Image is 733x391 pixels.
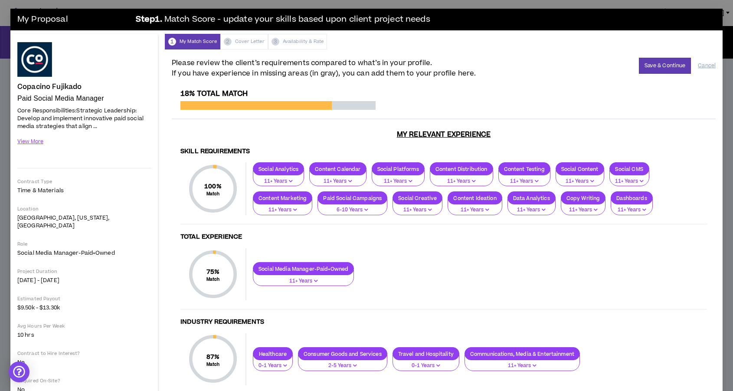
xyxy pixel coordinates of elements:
[315,177,360,185] p: 11+ Years
[17,249,115,257] span: Social Media Manager-Paid+Owned
[398,206,437,214] p: 11+ Years
[136,13,162,26] b: Step 1 .
[372,166,424,172] p: Social Platforms
[253,166,304,172] p: Social Analytics
[253,270,354,286] button: 11+ Years
[259,177,298,185] p: 11+ Years
[253,266,353,272] p: Social Media Manager-Paid+Owned
[609,170,649,187] button: 11+ Years
[17,296,151,302] p: Estimated Payout
[453,206,496,214] p: 11+ Years
[318,195,387,201] p: Paid Social Campaigns
[17,268,151,275] p: Project Duration
[180,318,707,326] h4: Industry Requirements
[615,177,644,185] p: 11+ Years
[430,170,493,187] button: 11+ Years
[309,170,366,187] button: 11+ Years
[204,191,222,197] small: Match
[17,214,151,230] p: [GEOGRAPHIC_DATA], [US_STATE], [GEOGRAPHIC_DATA]
[17,83,82,91] h4: Copacino Fujikado
[180,233,707,241] h4: Total Experience
[498,170,550,187] button: 11+ Years
[616,206,647,214] p: 11+ Years
[17,276,151,284] p: [DATE] - [DATE]
[561,177,599,185] p: 11+ Years
[393,355,459,371] button: 0-1 Years
[465,351,579,357] p: Communications, Media & Entertainment
[17,11,130,28] h3: My Proposal
[253,195,312,201] p: Content Marketing
[17,134,43,149] button: View More
[372,170,425,187] button: 11+ Years
[298,351,387,357] p: Consumer Goods and Services
[499,166,550,172] p: Content Testing
[393,195,442,201] p: Social Creative
[317,199,387,215] button: 6-10 Years
[164,13,430,26] span: Match Score - update your skills based upon client project needs
[180,148,707,156] h4: Skill Requirements
[566,206,600,214] p: 11+ Years
[610,166,649,172] p: Social CMS
[504,177,545,185] p: 11+ Years
[17,241,151,247] p: Role
[508,195,555,201] p: Data Analytics
[507,199,556,215] button: 11+ Years
[304,362,382,370] p: 2-5 Years
[253,199,312,215] button: 11+ Years
[561,195,605,201] p: Copy Writing
[611,195,652,201] p: Dashboards
[17,331,151,339] p: 10 hrs
[639,58,691,74] button: Save & Continue
[17,304,151,312] p: $9.50k - $13.30k
[180,89,248,99] span: 18% Total Match
[430,166,493,172] p: Content Distribution
[556,166,604,172] p: Social Content
[465,355,580,371] button: 11+ Years
[17,350,151,357] p: Contract to Hire Interest?
[206,267,220,276] span: 75 %
[9,361,29,382] div: Open Intercom Messenger
[17,206,151,212] p: Location
[435,177,488,185] p: 11+ Years
[206,276,220,283] small: Match
[168,38,176,46] span: 1
[448,195,501,201] p: Content Ideation
[17,94,151,103] p: Paid Social Media Manager
[17,323,151,329] p: Avg Hours Per Week
[204,182,222,191] span: 100 %
[393,199,442,215] button: 11+ Years
[17,106,151,131] p: Core Responsibilities:Strategic Leadership: Develop and implement innovative paid social media st...
[393,351,459,357] p: Travel and Hospitality
[377,177,419,185] p: 11+ Years
[172,130,716,139] h3: My Relevant Experience
[611,199,652,215] button: 11+ Years
[253,170,304,187] button: 11+ Years
[206,361,220,368] small: Match
[17,178,151,185] p: Contract Type
[253,355,293,371] button: 0-1 Years
[259,277,348,285] p: 11+ Years
[253,351,292,357] p: Healthcare
[448,199,502,215] button: 11+ Years
[310,166,366,172] p: Content Calendar
[561,199,606,215] button: 11+ Years
[698,58,716,73] button: Cancel
[17,378,151,384] p: Required On-Site?
[323,206,382,214] p: 6-10 Years
[556,170,604,187] button: 11+ Years
[470,362,574,370] p: 11+ Years
[298,355,387,371] button: 2-5 Years
[172,58,476,79] span: Please review the client’s requirements compared to what’s in your profile. If you have experienc...
[206,352,220,361] span: 87 %
[398,362,454,370] p: 0-1 Years
[259,206,307,214] p: 11+ Years
[513,206,550,214] p: 11+ Years
[165,34,220,49] div: My Match Score
[17,358,151,366] p: No
[17,187,151,194] p: Time & Materials
[259,362,287,370] p: 0-1 Years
